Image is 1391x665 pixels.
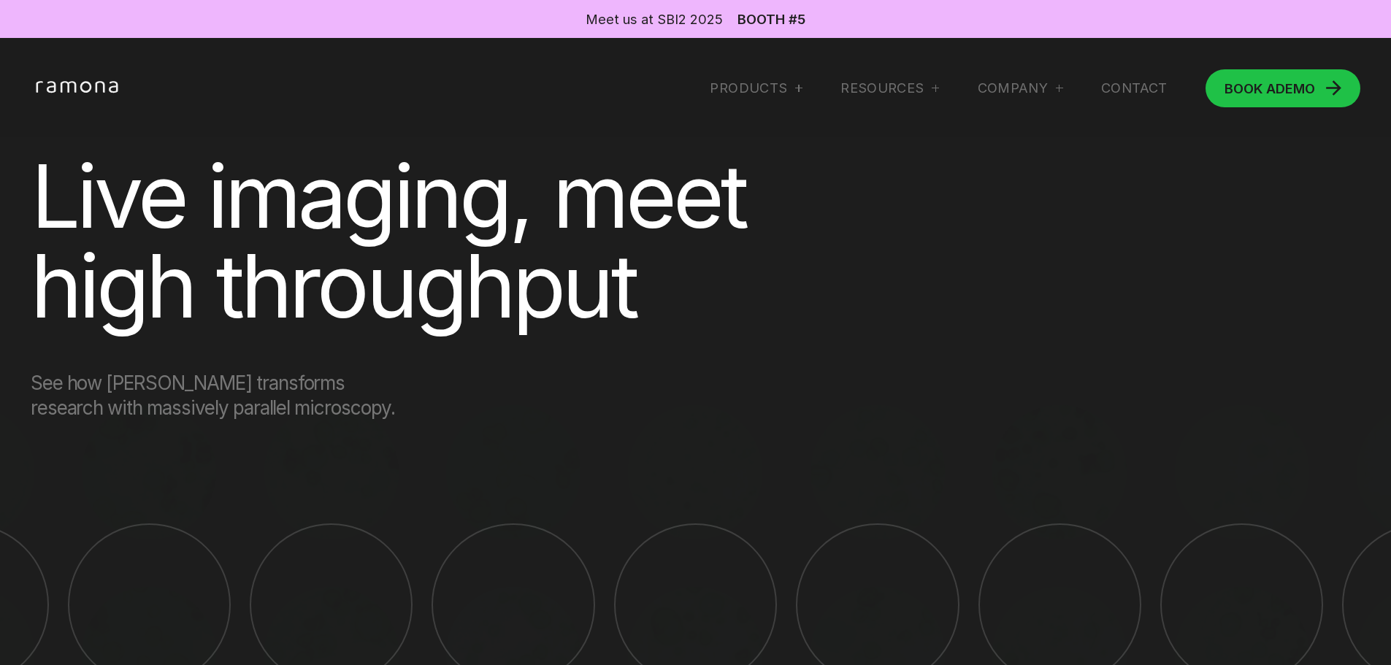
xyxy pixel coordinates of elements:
[31,152,906,331] h1: Live imaging, meet high throughput
[31,80,129,96] a: home
[840,80,924,97] div: RESOURCES
[978,80,1049,97] div: Company
[710,80,802,97] div: Products
[586,9,723,28] div: Meet us at SBI2 2025
[1225,80,1276,96] span: BOOK A
[31,371,405,421] p: See how [PERSON_NAME] transforms research with massively parallel microscopy.
[840,80,939,97] div: RESOURCES
[1101,80,1168,97] a: Contact
[1225,82,1315,95] div: DEMO
[737,12,805,26] a: Booth #5
[978,80,1063,97] div: Company
[710,80,787,97] div: Products
[1206,69,1361,107] a: BOOK ADEMO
